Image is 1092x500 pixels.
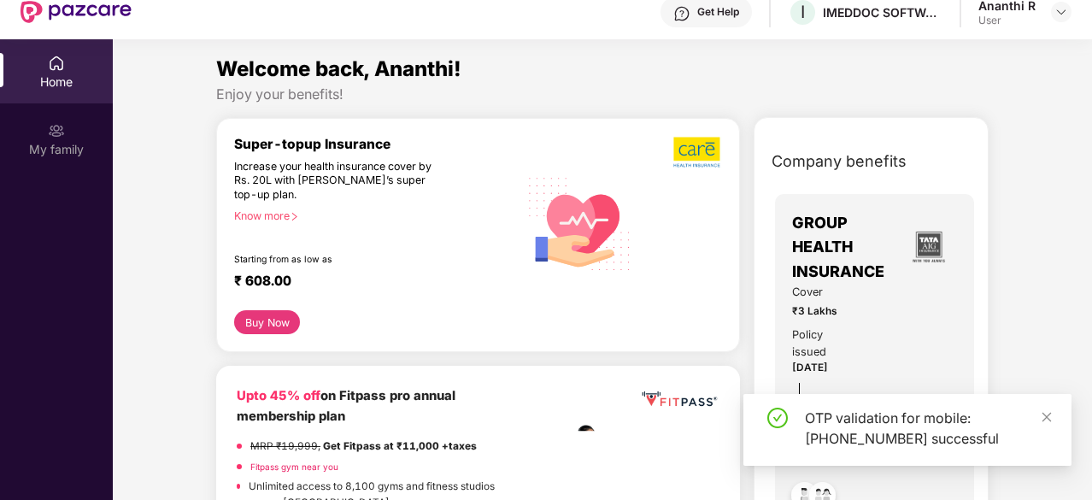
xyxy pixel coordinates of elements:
button: Buy Now [234,310,300,334]
img: svg+xml;base64,PHN2ZyB3aWR0aD0iMjAiIGhlaWdodD0iMjAiIHZpZXdCb3g9IjAgMCAyMCAyMCIgZmlsbD0ibm9uZSIgeG... [48,122,65,139]
b: Upto 45% off [237,388,320,403]
img: fppp.png [639,386,719,411]
span: I [801,2,805,22]
div: IMEDDOC SOFTWARE INDIA PRIVATE LIMITED [823,4,942,21]
img: svg+xml;base64,PHN2ZyBpZD0iSG9tZSIgeG1sbnM9Imh0dHA6Ly93d3cudzMub3JnLzIwMDAvc3ZnIiB3aWR0aD0iMjAiIG... [48,55,65,72]
div: Policy issued [792,326,854,361]
div: Starting from as low as [234,254,446,266]
div: Enjoy your benefits! [216,85,989,103]
span: close [1041,411,1053,423]
span: [DATE] [792,362,828,374]
div: OTP validation for mobile: [PHONE_NUMBER] successful [805,408,1051,449]
img: svg+xml;base64,PHN2ZyBpZD0iSGVscC0zMngzMiIgeG1sbnM9Imh0dHA6Ly93d3cudzMub3JnLzIwMDAvc3ZnIiB3aWR0aD... [673,5,690,22]
span: right [290,212,299,221]
img: New Pazcare Logo [21,1,132,23]
div: Increase your health insurance cover by Rs. 20L with [PERSON_NAME]’s super top-up plan. [234,160,445,203]
div: Super-topup Insurance [234,136,519,152]
del: MRP ₹19,999, [250,440,320,452]
div: Know more [234,209,508,221]
div: ₹ 608.00 [234,273,502,293]
img: svg+xml;base64,PHN2ZyBpZD0iRHJvcGRvd24tMzJ4MzIiIHhtbG5zPSJodHRwOi8vd3d3LnczLm9yZy8yMDAwL3N2ZyIgd2... [1054,5,1068,19]
strong: Get Fitpass at ₹11,000 +taxes [323,440,477,452]
img: svg+xml;base64,PHN2ZyB4bWxucz0iaHR0cDovL3d3dy53My5vcmcvMjAwMC9zdmciIHhtbG5zOnhsaW5rPSJodHRwOi8vd3... [519,161,641,285]
a: Fitpass gym near you [250,462,338,472]
span: ₹3 Lakhs [792,303,854,320]
span: Cover [792,284,854,301]
img: b5dec4f62d2307b9de63beb79f102df3.png [673,136,722,168]
span: Company benefits [772,150,907,174]
span: GROUP HEALTH INSURANCE [792,211,901,284]
div: Get Help [697,5,739,19]
b: on Fitpass pro annual membership plan [237,388,455,423]
img: insurerLogo [906,224,952,270]
span: check-circle [767,408,788,428]
span: Welcome back, Ananthi! [216,56,461,81]
div: User [978,14,1036,27]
